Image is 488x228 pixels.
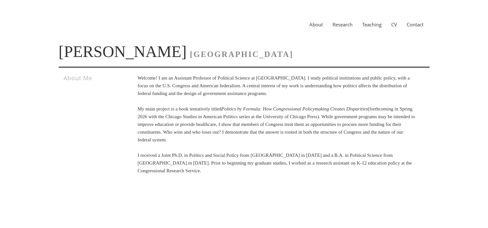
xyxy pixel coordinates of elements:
a: Teaching [357,21,386,28]
a: About [304,21,328,28]
a: CV [386,21,402,28]
a: Research [328,21,357,28]
p: Welcome! I am an Assistant Professor of Political Science at [GEOGRAPHIC_DATA]. I study political... [138,74,416,175]
span: [GEOGRAPHIC_DATA] [190,50,294,59]
a: [PERSON_NAME] [59,43,187,61]
i: Politics by Formula: How Congressional Policymaking Creates Disparities [221,106,368,111]
h3: About Me [64,74,119,82]
a: Contact [402,21,428,28]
